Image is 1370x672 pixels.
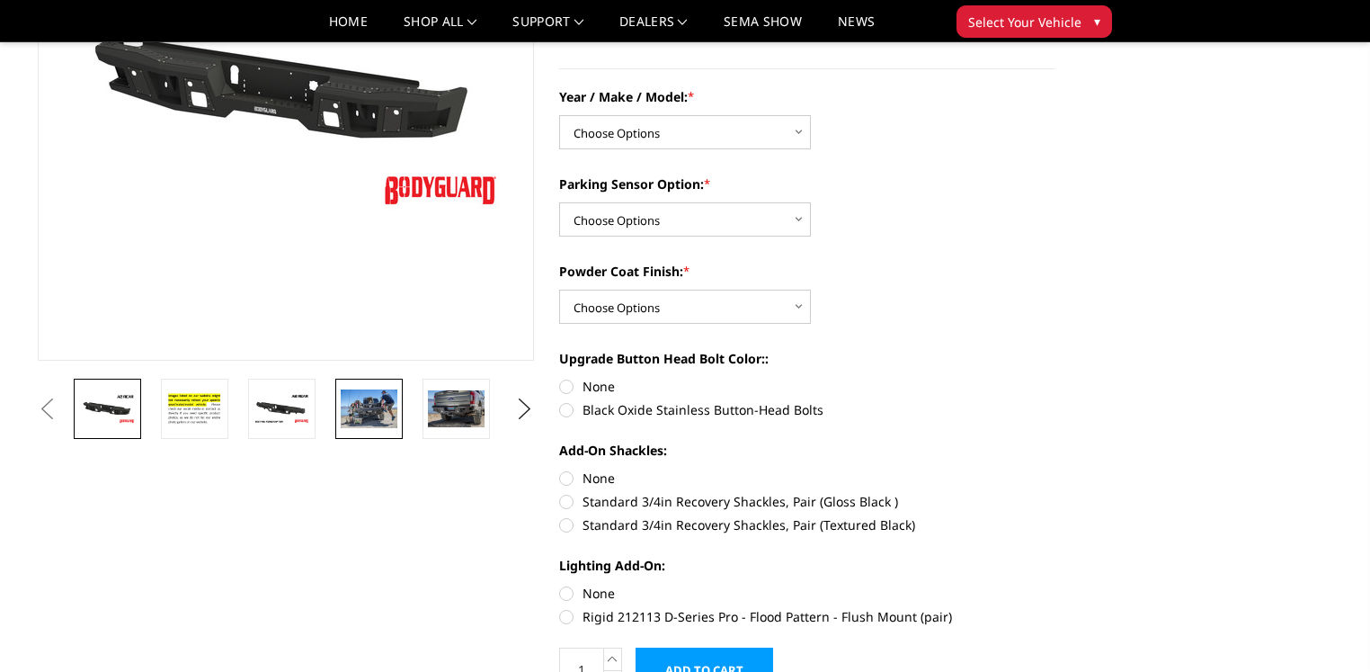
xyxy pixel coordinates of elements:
[79,393,136,425] img: A2 Series - Rear Bumper
[1094,12,1100,31] span: ▾
[559,515,1055,534] label: Standard 3/4in Recovery Shackles, Pair (Textured Black)
[166,390,223,428] img: A2 Series - Rear Bumper
[33,396,60,423] button: Previous
[724,15,802,41] a: SEMA Show
[559,175,1055,193] label: Parking Sensor Option:
[559,584,1055,603] label: None
[619,15,688,41] a: Dealers
[404,15,476,41] a: shop all
[559,400,1055,419] label: Black Oxide Stainless Button-Head Bolts
[559,607,1055,626] label: Rigid 212113 D-Series Pro - Flood Pattern - Flush Mount (pair)
[512,15,583,41] a: Support
[254,393,310,425] img: A2 Series - Rear Bumper
[428,390,485,427] img: A2 Series - Rear Bumper
[559,469,1055,488] label: None
[956,5,1112,38] button: Select Your Vehicle
[559,492,1055,511] label: Standard 3/4in Recovery Shackles, Pair (Gloss Black )
[838,15,875,41] a: News
[559,87,1055,106] label: Year / Make / Model:
[559,349,1055,368] label: Upgrade Button Head Bolt Color::
[341,390,397,427] img: A2 Series - Rear Bumper
[559,441,1055,460] label: Add-On Shackles:
[512,396,538,423] button: Next
[329,15,368,41] a: Home
[559,262,1055,281] label: Powder Coat Finish:
[559,556,1055,575] label: Lighting Add-On:
[559,377,1055,396] label: None
[968,13,1081,31] span: Select Your Vehicle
